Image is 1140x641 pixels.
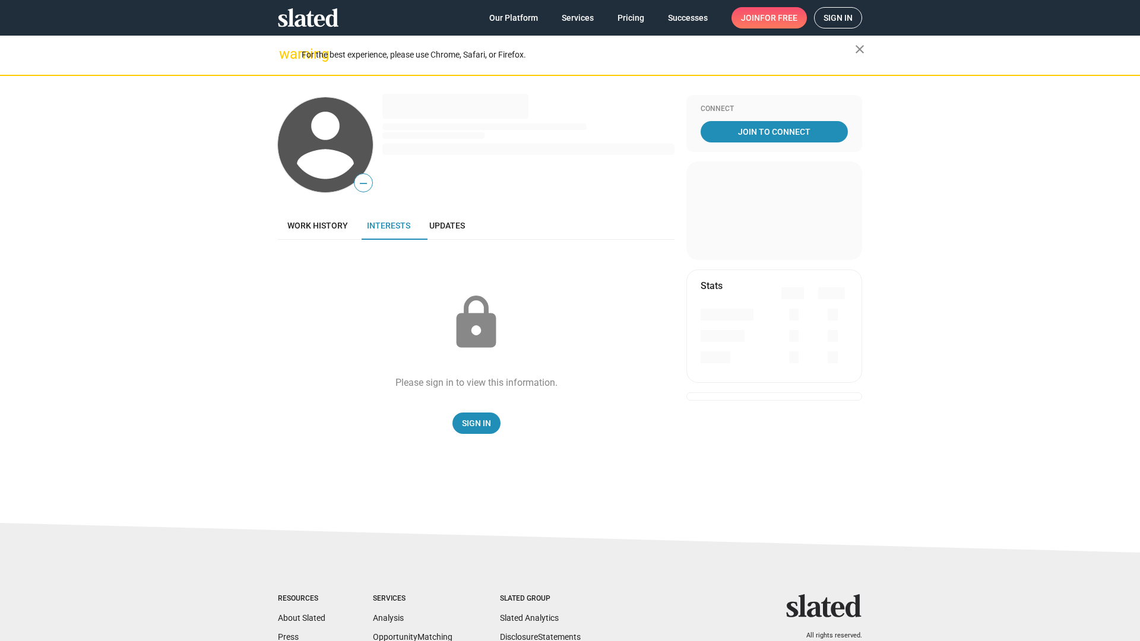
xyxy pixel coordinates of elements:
[357,211,420,240] a: Interests
[824,8,853,28] span: Sign in
[446,293,506,353] mat-icon: lock
[703,121,845,142] span: Join To Connect
[373,613,404,623] a: Analysis
[302,47,855,63] div: For the best experience, please use Chrome, Safari, or Firefox.
[367,221,410,230] span: Interests
[741,7,797,28] span: Join
[278,594,325,604] div: Resources
[701,104,848,114] div: Connect
[462,412,491,434] span: Sign In
[480,7,547,28] a: Our Platform
[287,221,348,230] span: Work history
[608,7,654,28] a: Pricing
[617,7,644,28] span: Pricing
[373,594,452,604] div: Services
[562,7,594,28] span: Services
[731,7,807,28] a: Joinfor free
[279,47,293,61] mat-icon: warning
[668,7,708,28] span: Successes
[420,211,474,240] a: Updates
[489,7,538,28] span: Our Platform
[701,121,848,142] a: Join To Connect
[814,7,862,28] a: Sign in
[658,7,717,28] a: Successes
[452,412,501,434] a: Sign In
[500,613,559,623] a: Slated Analytics
[500,594,581,604] div: Slated Group
[760,7,797,28] span: for free
[701,280,723,292] mat-card-title: Stats
[853,42,867,56] mat-icon: close
[552,7,603,28] a: Services
[395,376,558,389] div: Please sign in to view this information.
[278,211,357,240] a: Work history
[429,221,465,230] span: Updates
[278,613,325,623] a: About Slated
[354,176,372,191] span: —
